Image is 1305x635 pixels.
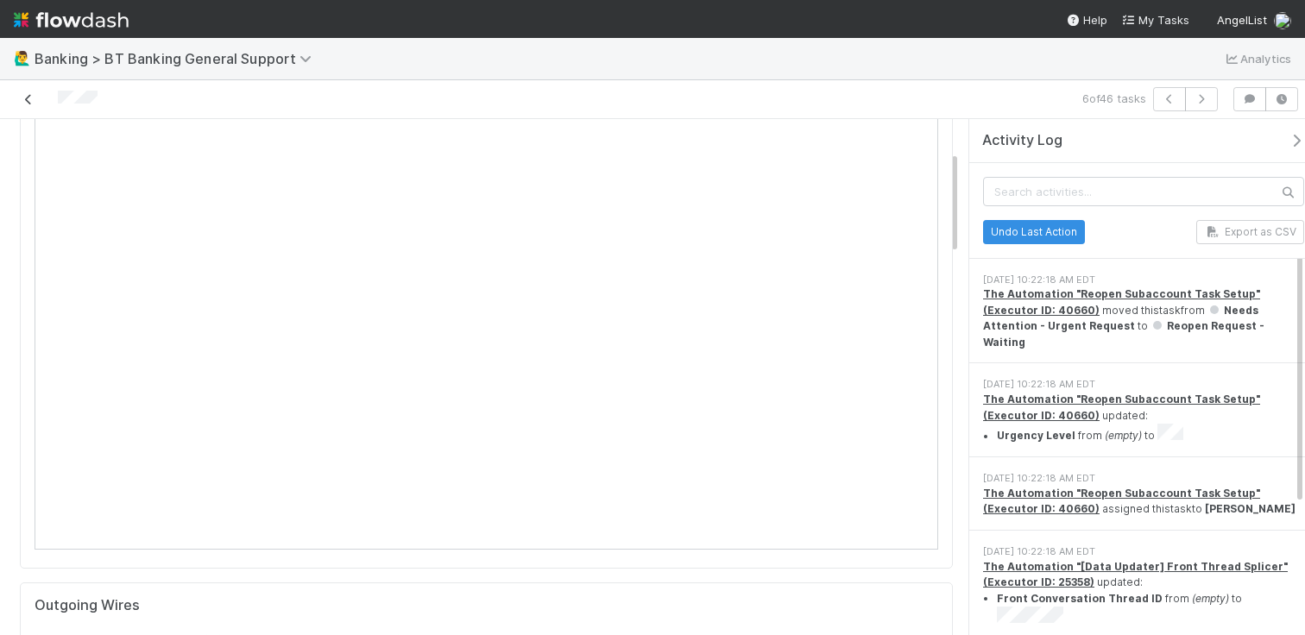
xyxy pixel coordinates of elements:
span: 6 of 46 tasks [1082,90,1146,107]
a: My Tasks [1121,11,1189,28]
span: AngelList [1217,13,1267,27]
strong: Front Conversation Thread ID [997,592,1163,605]
span: Reopen Request - Waiting [983,319,1264,348]
span: Banking > BT Banking General Support [35,50,320,67]
a: The Automation "Reopen Subaccount Task Setup" (Executor ID: 40660) [983,287,1260,316]
li: from to [997,591,1304,627]
span: Activity Log [982,132,1062,149]
div: assigned this task to [983,486,1304,518]
div: [DATE] 10:22:18 AM EDT [983,471,1304,486]
img: logo-inverted-e16ddd16eac7371096b0.svg [14,5,129,35]
a: The Automation "Reopen Subaccount Task Setup" (Executor ID: 40660) [983,487,1260,515]
img: avatar_a8b9208c-77c1-4b07-b461-d8bc701f972e.png [1274,12,1291,29]
button: Export as CSV [1196,220,1304,244]
strong: Urgency Level [997,430,1075,443]
span: 🙋‍♂️ [14,51,31,66]
strong: [PERSON_NAME] [1205,502,1296,515]
div: [DATE] 10:22:18 AM EDT [983,377,1304,392]
a: The Automation "Reopen Subaccount Task Setup" (Executor ID: 40660) [983,393,1260,421]
input: Search activities... [983,177,1304,206]
li: from to [997,424,1304,444]
div: [DATE] 10:22:18 AM EDT [983,273,1304,287]
div: [DATE] 10:22:18 AM EDT [983,544,1304,559]
div: moved this task from to [983,286,1304,350]
span: My Tasks [1121,13,1189,27]
a: The Automation "[Data Updater] Front Thread Splicer" (Executor ID: 25358) [983,560,1288,588]
em: (empty) [1105,430,1142,443]
a: Analytics [1223,48,1291,69]
button: Undo Last Action [983,220,1085,244]
h5: Outgoing Wires [35,597,140,614]
div: Help [1066,11,1107,28]
em: (empty) [1192,592,1229,605]
div: updated: [983,392,1304,444]
div: updated: [983,559,1304,627]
